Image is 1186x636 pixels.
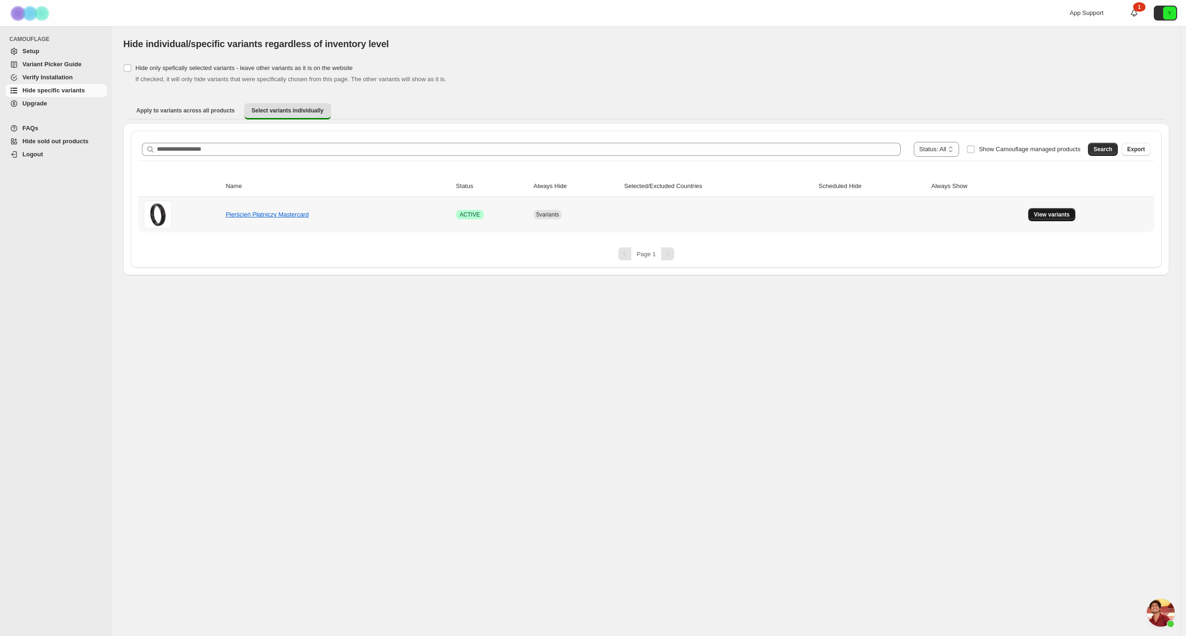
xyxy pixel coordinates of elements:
span: View variants [1034,211,1070,218]
span: App Support [1070,9,1103,16]
a: Hide sold out products [6,135,107,148]
div: 1 [1133,2,1145,12]
span: If checked, it will only hide variants that were specifically chosen from this page. The other va... [135,76,446,83]
span: Avatar with initials Y [1163,7,1176,20]
span: Verify Installation [22,74,73,81]
a: Logout [6,148,107,161]
span: Select variants individually [252,107,324,114]
button: Export [1122,143,1151,156]
a: Upgrade [6,97,107,110]
span: Hide only spefically selected variants - leave other variants as it is on the website [135,64,353,71]
span: FAQs [22,125,38,132]
div: Select variants individually [123,123,1169,275]
a: Verify Installation [6,71,107,84]
a: FAQs [6,122,107,135]
button: Search [1088,143,1118,156]
span: Show Camouflage managed products [979,146,1080,153]
span: 5 variants [537,211,559,218]
text: Y [1168,10,1172,16]
th: Status [453,176,531,197]
a: Variant Picker Guide [6,58,107,71]
th: Always Hide [531,176,621,197]
a: Hide specific variants [6,84,107,97]
th: Always Show [929,176,1026,197]
span: Hide sold out products [22,138,89,145]
span: Variant Picker Guide [22,61,81,68]
a: Setup [6,45,107,58]
button: Apply to variants across all products [129,103,242,118]
button: Avatar with initials Y [1154,6,1177,21]
span: Hide individual/specific variants regardless of inventory level [123,39,389,49]
a: 1 [1130,8,1139,18]
th: Scheduled Hide [816,176,928,197]
span: Page 1 [636,251,656,258]
a: Pierścień Płatniczy Mastercard [226,211,309,218]
span: Upgrade [22,100,47,107]
span: Setup [22,48,39,55]
th: Name [223,176,453,197]
span: CAMOUFLAGE [9,35,107,43]
span: Hide specific variants [22,87,85,94]
span: Logout [22,151,43,158]
div: Open chat [1147,599,1175,627]
button: View variants [1028,208,1075,221]
button: Select variants individually [244,103,331,119]
span: Apply to variants across all products [136,107,235,114]
img: Pierścień Płatniczy Mastercard [144,201,172,229]
span: Search [1094,146,1112,153]
span: ACTIVE [460,211,480,218]
img: Camouflage [7,0,54,26]
th: Selected/Excluded Countries [621,176,816,197]
span: Export [1127,146,1145,153]
nav: Pagination [138,247,1154,260]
